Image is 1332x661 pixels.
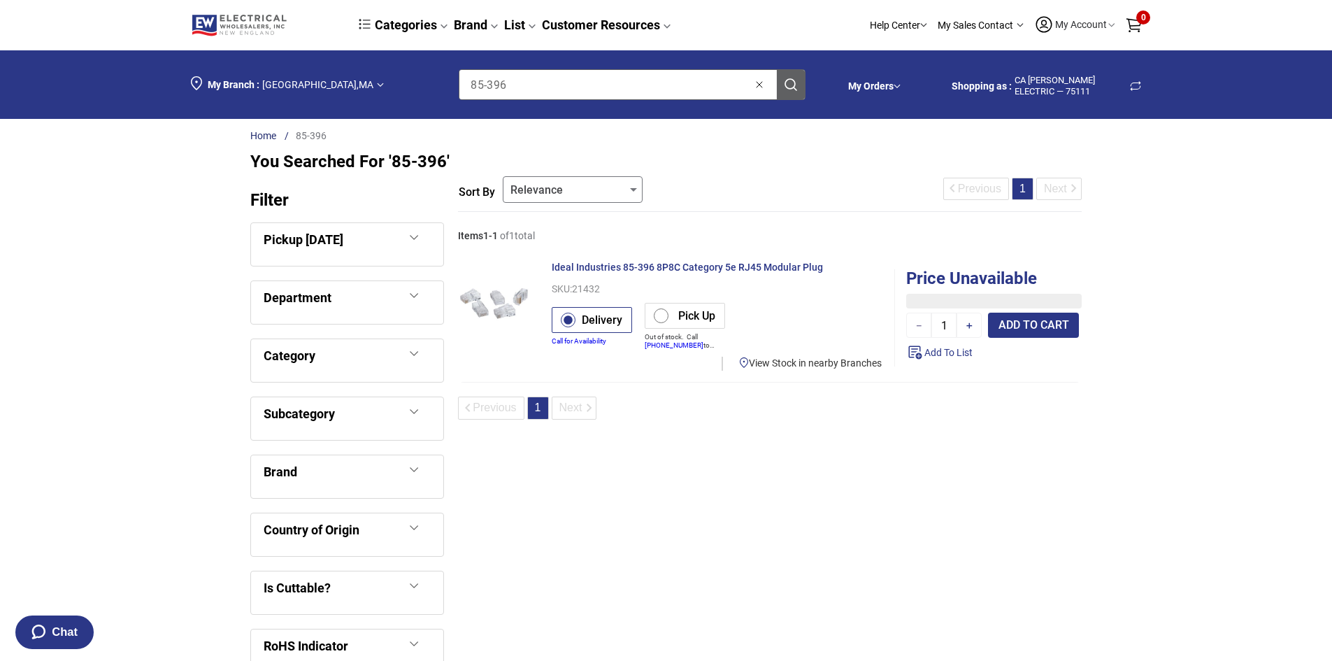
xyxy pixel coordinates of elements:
div: Section row [250,130,1082,141]
button: Next [1036,178,1082,200]
div: Section row [458,175,643,203]
div: Name for product Ideal Industries 85-396 8P8C Category 5e RJ45 Modular Plug [552,254,894,280]
div: Section row [458,397,1081,419]
span: My Branch : [208,79,259,90]
a: Categories [359,17,448,32]
span: Sort by [459,183,495,201]
a: Call for Availability [552,337,606,345]
span: Change Shopping Account [1129,78,1142,94]
button: Search Products [777,70,805,99]
div: Section row [552,303,894,371]
div: Section row [761,8,1142,43]
div: Is Cuttable? [264,581,431,595]
div: Country of Origin [264,523,431,537]
button: Sort by Relevance [503,176,643,203]
button: − [906,313,931,338]
button: Previous [458,397,524,419]
button: + [957,313,982,338]
div: My Orders [848,66,901,106]
button: Clear search field [754,70,776,99]
div: Section row [828,66,1142,106]
img: Arrow [1017,23,1024,27]
span: CA [PERSON_NAME] ELECTRIC — 75111 [1015,75,1126,97]
span: My Account [1054,19,1108,30]
img: Arrow [377,83,384,87]
button: 1 [1012,178,1033,200]
div: Subcategory [264,406,431,421]
span: Brand [264,464,297,479]
a: Customer Resources [542,17,671,32]
span: RoHS Indicator [264,639,348,653]
a: List [504,17,536,32]
div: Add To List [906,343,973,360]
span: Country of Origin [264,523,359,537]
div: Section row [848,66,901,106]
button: My Account [1034,15,1115,36]
button: Chat [14,614,95,651]
span: 0 [1136,10,1150,24]
p: Filter [250,192,289,208]
section: Product Ideal Industries 85-396 8P8C Category 5e RJ45 Modular Plug [458,243,1081,383]
div: Section row [250,145,1082,175]
a: My Orders [848,80,894,92]
span: Pickup [DATE] [264,232,343,247]
label: Delivery [552,313,622,332]
div: Help Center [870,8,927,43]
span: Is Cuttable? [264,581,331,595]
div: Section row [191,61,828,108]
button: Next [552,397,597,419]
input: Clear search fieldSearch Products [459,70,754,99]
span: Relevance [503,183,563,197]
label: Pick Up [645,308,715,327]
span: Subcategory [264,406,335,421]
div: Section row [458,175,1081,212]
a: Home Link [250,130,282,141]
div: Section row [458,251,1081,374]
span: Chat [52,625,78,639]
p: of 1 total [458,230,535,241]
span: [GEOGRAPHIC_DATA] , MA [262,79,373,90]
span: － [914,320,924,331]
div: Section row [191,61,1142,108]
a: View product details for Ideal Industries 85-396 8P8C Category 5e RJ45 Modular Plug [458,243,1081,383]
div: ＋ [964,320,974,331]
span: Category [264,348,315,363]
div: My Sales Contact [938,8,1024,43]
button: Out of stock. Call [PHONE_NUMBER]to confirm pick up [645,333,725,350]
button: Call for Availability [552,337,632,346]
a: Logo [191,13,334,37]
span: Items 1 - 1 [458,230,498,241]
span: Add To List [924,347,973,358]
div: RoHS Indicator [264,639,431,653]
span: CA SENECAL ELECTRIC - 75111 [952,80,1015,92]
a: [PHONE_NUMBER] [645,341,703,349]
div: Section row [458,254,1081,371]
img: Logo [191,13,292,37]
div: Brand [264,464,431,479]
a: 85-396 [296,130,327,141]
div: Section row [986,313,1082,338]
div: You searched for '85-396' [250,151,1082,172]
img: Repeat Icon [1129,78,1142,94]
button: 1 [527,397,549,419]
div: Category [264,348,431,363]
p: Help Center [870,18,920,33]
div: Image from product Ideal Industries 85-396 8P8C Category 5e RJ45 Modular Plug [458,265,529,339]
div: Department [264,290,431,305]
img: dcb64e45f5418a636573a8ace67a09fc.svg [359,19,371,29]
p: Out of stock. Call to confirm pick up [645,333,725,350]
div: Pickup [DATE] [264,232,431,247]
div: Section row [906,313,1081,341]
span: View Stock in nearby Branches [749,357,882,369]
span: Department [264,290,331,305]
img: Ideal Industries 85-396 8P8C Category 5e RJ45 Modular Plug [458,265,529,336]
button: ADD TO CART [988,313,1079,338]
a: Brand [454,17,499,32]
button: Previous [943,178,1009,200]
span: Ideal Industries 85-396 8P8C Category 5e RJ45 Modular Plug [552,262,823,273]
